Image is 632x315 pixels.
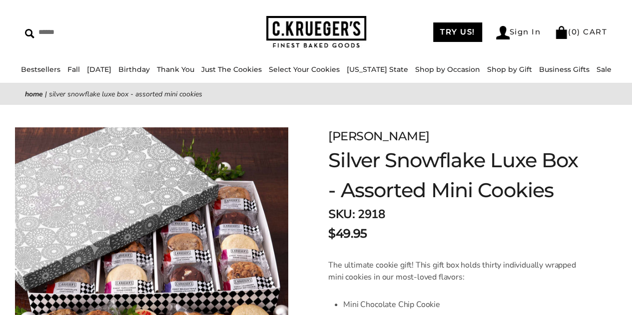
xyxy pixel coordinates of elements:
[25,29,34,38] img: Search
[8,277,103,307] iframe: Sign Up via Text for Offers
[118,65,150,74] a: Birthday
[87,65,111,74] a: [DATE]
[266,16,366,48] img: C.KRUEGER'S
[328,127,582,145] div: [PERSON_NAME]
[572,27,578,36] span: 0
[555,26,568,39] img: Bag
[539,65,590,74] a: Business Gifts
[358,206,385,222] span: 2918
[67,65,80,74] a: Fall
[597,65,612,74] a: Sale
[496,26,510,39] img: Account
[343,299,440,310] span: Mini Chocolate Chip Cookie
[49,89,202,99] span: Silver Snowflake Luxe Box - Assorted Mini Cookies
[269,65,340,74] a: Select Your Cookies
[328,225,367,243] span: $49.95
[25,89,43,99] a: Home
[347,65,408,74] a: [US_STATE] State
[555,27,607,36] a: (0) CART
[201,65,262,74] a: Just The Cookies
[25,24,158,40] input: Search
[328,260,576,283] span: The ultimate cookie gift! This gift box holds thirty individually wrapped mini cookies in our mos...
[496,26,541,39] a: Sign In
[45,89,47,99] span: |
[433,22,482,42] a: TRY US!
[328,206,355,222] strong: SKU:
[415,65,480,74] a: Shop by Occasion
[487,65,532,74] a: Shop by Gift
[21,65,60,74] a: Bestsellers
[157,65,194,74] a: Thank You
[328,145,582,205] h1: Silver Snowflake Luxe Box - Assorted Mini Cookies
[25,88,607,100] nav: breadcrumbs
